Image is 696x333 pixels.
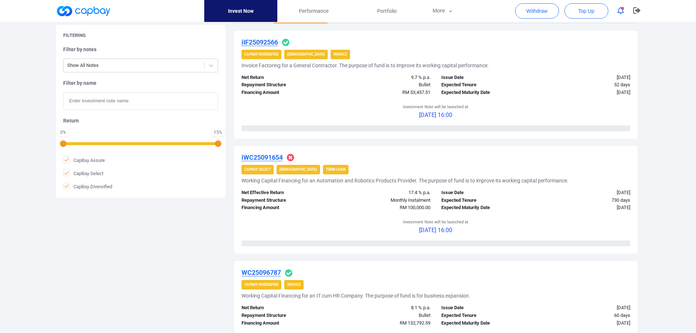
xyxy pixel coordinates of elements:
[436,74,536,82] div: Issue Date
[536,197,636,204] div: 730 days
[241,269,281,276] u: WC25096787
[236,81,336,89] div: Repayment Structure
[241,177,568,184] h5: Working Capital Financing for an Automation and Robotics Products Provider. The purpose of fund i...
[214,130,222,135] div: 15 %
[236,197,336,204] div: Repayment Structure
[244,283,278,287] strong: CapBay Diversified
[536,89,636,97] div: [DATE]
[244,52,278,56] strong: CapBay Diversified
[63,46,218,53] h5: Filter by notes
[236,312,336,319] div: Repayment Structure
[236,89,336,97] div: Financing Amount
[403,219,468,226] p: Investment Note will be launched at
[236,304,336,312] div: Net Return
[377,7,397,15] span: Portfolio
[236,74,336,82] div: Net Return
[241,62,489,69] h5: Invoice Factoring for a General Contractor. The purpose of fund is to improve its working capital...
[241,292,470,299] h5: Working Capital Financing for an IT cum HR Company. The purpose of fund is for business expansion.
[336,81,436,89] div: Bullet
[334,52,347,56] strong: Invoice
[436,312,536,319] div: Expected Tenure
[63,80,218,86] h5: Filter by name
[402,90,430,95] span: RM 53,457.51
[336,304,436,312] div: 8.1 % p.a.
[236,189,336,197] div: Net Effective Return
[578,7,594,15] span: Top Up
[236,204,336,212] div: Financing Amount
[63,117,218,124] h5: Return
[515,3,559,19] button: Withdraw
[236,319,336,327] div: Financing Amount
[299,7,328,15] span: Performance
[336,197,436,204] div: Monthly Instalment
[241,154,283,161] u: iWC25091654
[400,320,430,326] span: RM 132,792.59
[403,104,468,110] p: Investment Note will be launched at
[564,3,608,19] button: Top Up
[336,74,436,82] div: 9.7 % p.a.
[60,130,67,135] div: 0 %
[63,156,105,164] span: CapBay Assure
[63,170,103,177] span: CapBay Select
[63,32,86,39] h5: Filtering
[536,204,636,212] div: [DATE]
[400,205,430,210] span: RM 100,000.00
[436,304,536,312] div: Issue Date
[536,189,636,197] div: [DATE]
[336,189,436,197] div: 17.4 % p.a.
[244,167,271,171] strong: CapBay Select
[336,312,436,319] div: Bullet
[536,304,636,312] div: [DATE]
[287,52,325,56] strong: [DEMOGRAPHIC_DATA]
[536,81,636,89] div: 52 days
[536,74,636,82] div: [DATE]
[436,189,536,197] div: Issue Date
[63,92,218,110] input: Enter investment note name
[436,204,536,212] div: Expected Maturity Date
[403,226,468,235] p: [DATE] 16:00
[287,283,301,287] strong: Invoice
[436,89,536,97] div: Expected Maturity Date
[241,38,278,46] u: iIF25092566
[63,183,112,190] span: CapBay Diversified
[436,197,536,204] div: Expected Tenure
[536,312,636,319] div: 60 days
[326,167,346,171] strong: Term Loan
[436,319,536,327] div: Expected Maturity Date
[436,81,536,89] div: Expected Tenure
[279,167,317,171] strong: [DEMOGRAPHIC_DATA]
[536,319,636,327] div: [DATE]
[403,110,468,120] p: [DATE] 16:00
